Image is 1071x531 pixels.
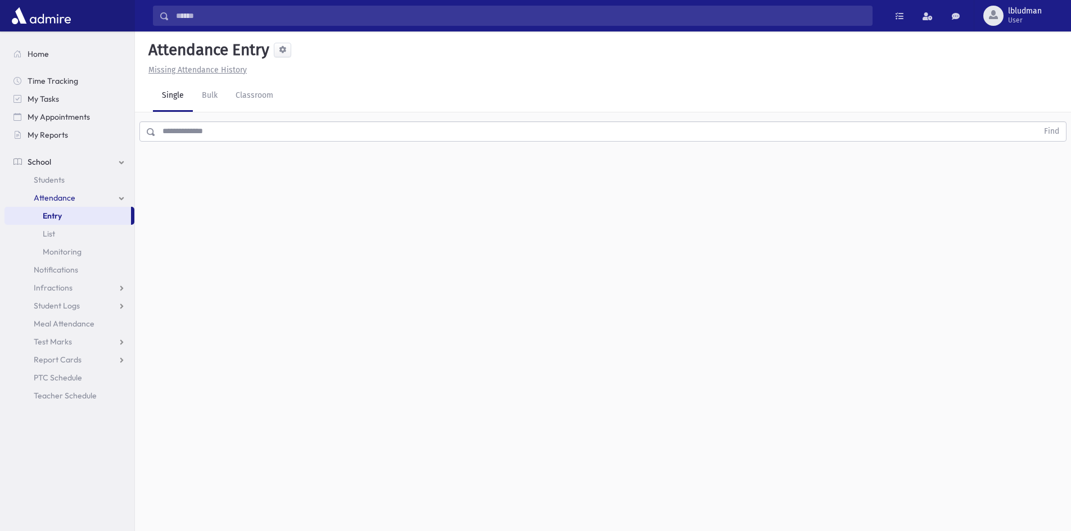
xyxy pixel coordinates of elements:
a: Teacher Schedule [4,387,134,405]
span: Test Marks [34,337,72,347]
a: Test Marks [4,333,134,351]
a: Attendance [4,189,134,207]
a: Bulk [193,80,227,112]
span: Time Tracking [28,76,78,86]
a: Students [4,171,134,189]
a: Time Tracking [4,72,134,90]
span: My Reports [28,130,68,140]
span: lbludman [1008,7,1042,16]
a: Notifications [4,261,134,279]
span: Students [34,175,65,185]
span: User [1008,16,1042,25]
span: Meal Attendance [34,319,94,329]
span: Notifications [34,265,78,275]
span: School [28,157,51,167]
span: Infractions [34,283,73,293]
a: Meal Attendance [4,315,134,333]
u: Missing Attendance History [148,65,247,75]
span: Attendance [34,193,75,203]
a: Entry [4,207,131,225]
span: Home [28,49,49,59]
a: Student Logs [4,297,134,315]
span: Report Cards [34,355,82,365]
a: PTC Schedule [4,369,134,387]
a: My Tasks [4,90,134,108]
span: Student Logs [34,301,80,311]
span: PTC Schedule [34,373,82,383]
a: My Appointments [4,108,134,126]
a: Infractions [4,279,134,297]
a: List [4,225,134,243]
span: My Tasks [28,94,59,104]
button: Find [1037,122,1066,141]
h5: Attendance Entry [144,40,269,60]
a: Single [153,80,193,112]
a: Monitoring [4,243,134,261]
span: Monitoring [43,247,82,257]
input: Search [169,6,872,26]
span: List [43,229,55,239]
a: Classroom [227,80,282,112]
a: Missing Attendance History [144,65,247,75]
a: My Reports [4,126,134,144]
a: School [4,153,134,171]
a: Report Cards [4,351,134,369]
img: AdmirePro [9,4,74,27]
span: My Appointments [28,112,90,122]
a: Home [4,45,134,63]
span: Teacher Schedule [34,391,97,401]
span: Entry [43,211,62,221]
